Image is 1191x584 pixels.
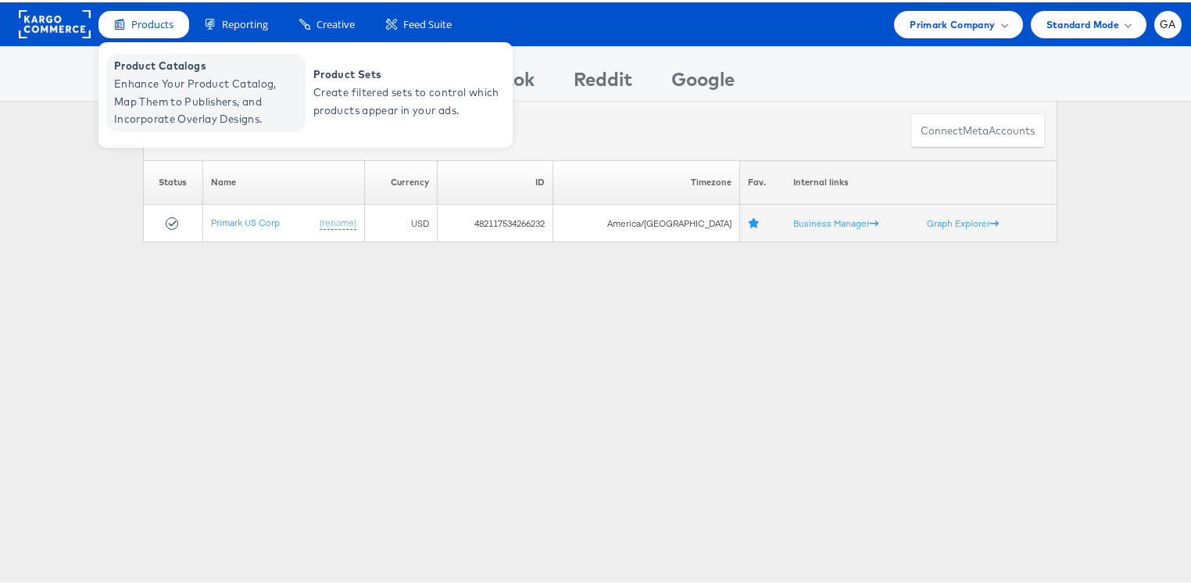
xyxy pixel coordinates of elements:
span: Products [131,15,173,30]
a: Product Catalogs Enhance Your Product Catalog, Map Them to Publishers, and Incorporate Overlay De... [106,52,306,130]
th: Status [144,158,203,202]
td: 482117534266232 [438,202,553,240]
span: Reporting [222,15,268,30]
span: GA [1160,17,1176,27]
a: Business Manager [793,215,878,227]
a: Product Sets Create filtered sets to control which products appear in your ads. [306,52,505,130]
th: Name [202,158,364,202]
a: Graph Explorer [927,215,999,227]
span: meta [963,121,989,136]
th: ID [438,158,553,202]
span: Product Sets [313,63,501,81]
div: Google [671,63,735,99]
td: America/[GEOGRAPHIC_DATA] [553,202,739,240]
span: Product Catalogs [114,55,302,73]
span: Primark Company [910,14,995,30]
span: Creative [317,15,355,30]
div: Reddit [574,63,632,99]
a: Primark US Corp [211,214,280,226]
span: Feed Suite [403,15,452,30]
button: ConnectmetaAccounts [910,111,1045,146]
span: Enhance Your Product Catalog, Map Them to Publishers, and Incorporate Overlay Designs. [114,73,302,126]
span: Create filtered sets to control which products appear in your ads. [313,81,501,117]
th: Currency [365,158,438,202]
th: Timezone [553,158,739,202]
td: USD [365,202,438,240]
span: Standard Mode [1046,14,1119,30]
a: (rename) [320,214,356,228]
